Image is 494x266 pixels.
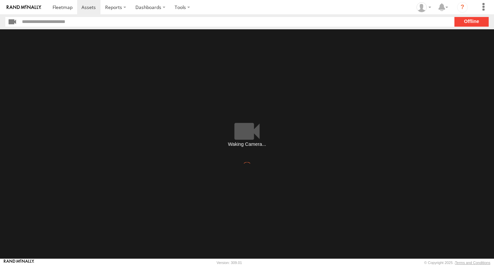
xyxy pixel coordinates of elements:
a: Terms and Conditions [455,261,490,265]
img: rand-logo.svg [7,5,41,10]
i: ? [457,2,468,13]
div: © Copyright 2025 - [424,261,490,265]
div: Samantha Graf [414,2,433,12]
div: Version: 309.01 [217,261,242,265]
a: Visit our Website [4,259,34,266]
